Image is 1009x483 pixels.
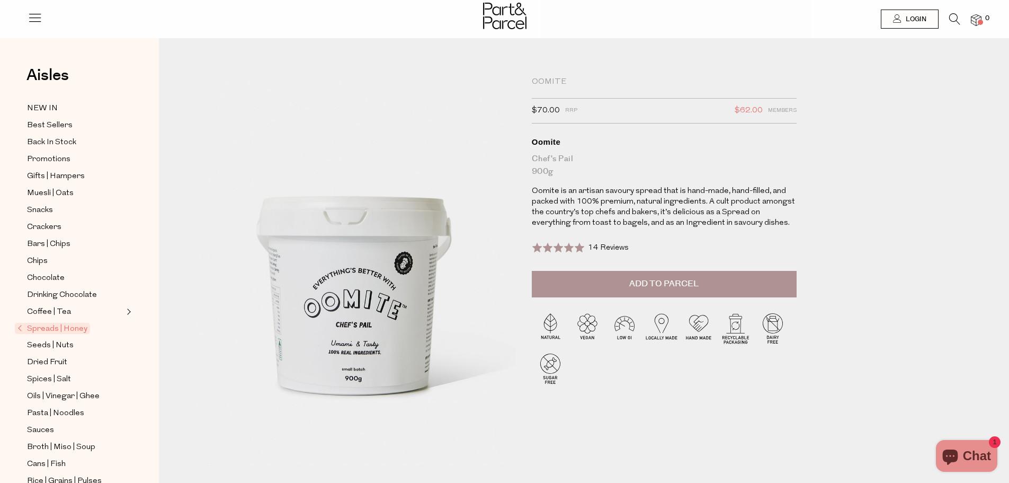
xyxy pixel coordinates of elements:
span: Coffee | Tea [27,306,71,319]
span: Back In Stock [27,136,76,149]
img: P_P-ICONS-Live_Bec_V11_Sugar_Free.svg [532,350,569,387]
a: Pasta | Noodles [27,407,123,420]
span: Dried Fruit [27,356,67,369]
img: P_P-ICONS-Live_Bec_V11_Low_Gi.svg [606,310,643,347]
a: Coffee | Tea [27,305,123,319]
a: Spices | Salt [27,373,123,386]
span: $62.00 [735,104,763,118]
a: Best Sellers [27,119,123,132]
span: RRP [565,104,577,118]
a: Broth | Miso | Soup [27,441,123,454]
img: P_P-ICONS-Live_Bec_V11_Recyclable_Packaging.svg [717,310,754,347]
span: Snacks [27,204,53,217]
img: P_P-ICONS-Live_Bec_V11_Natural.svg [532,310,569,347]
span: 0 [983,14,992,23]
img: P_P-ICONS-Live_Bec_V11_Locally_Made_2.svg [643,310,680,347]
a: Oils | Vinegar | Ghee [27,390,123,403]
img: P_P-ICONS-Live_Bec_V11_Dairy_Free.svg [754,310,791,347]
span: Spreads | Honey [15,323,90,334]
span: Promotions [27,153,70,166]
button: Expand/Collapse Coffee | Tea [124,305,131,318]
span: Gifts | Hampers [27,170,85,183]
span: Best Sellers [27,119,73,132]
span: Oils | Vinegar | Ghee [27,390,100,403]
div: Oomite [532,137,797,147]
a: Promotions [27,153,123,166]
span: $70.00 [532,104,560,118]
a: Aisles [26,67,69,94]
a: Bars | Chips [27,238,123,251]
span: Muesli | Oats [27,187,74,200]
p: Oomite is an artisan savoury spread that is hand-made, hand-filled, and packed with 100% premium,... [532,186,797,229]
a: 0 [971,14,981,25]
span: Bars | Chips [27,238,70,251]
span: Drinking Chocolate [27,289,97,302]
a: Seeds | Nuts [27,339,123,352]
inbox-online-store-chat: Shopify online store chat [933,440,1001,475]
a: Back In Stock [27,136,123,149]
span: Aisles [26,64,69,87]
a: Dried Fruit [27,356,123,369]
span: Sauces [27,424,54,437]
div: Oomite [532,77,797,87]
a: Gifts | Hampers [27,170,123,183]
a: Drinking Chocolate [27,288,123,302]
button: Add to Parcel [532,271,797,297]
span: Broth | Miso | Soup [27,441,95,454]
img: P_P-ICONS-Live_Bec_V11_Handmade.svg [680,310,717,347]
span: Cans | Fish [27,458,66,471]
span: Seeds | Nuts [27,339,74,352]
span: Spices | Salt [27,373,71,386]
span: Login [903,15,926,24]
span: Add to Parcel [629,278,699,290]
span: NEW IN [27,102,58,115]
div: Chef's Pail 900g [532,153,797,178]
a: Muesli | Oats [27,187,123,200]
span: Pasta | Noodles [27,407,84,420]
a: Login [881,10,939,29]
img: Part&Parcel [483,3,526,29]
a: Chips [27,254,123,268]
a: Cans | Fish [27,458,123,471]
a: Snacks [27,204,123,217]
span: 14 Reviews [588,244,629,252]
span: Members [768,104,797,118]
a: Spreads | Honey [17,322,123,335]
a: Crackers [27,221,123,234]
img: Oomite [191,81,516,465]
a: NEW IN [27,102,123,115]
span: Crackers [27,221,61,234]
img: P_P-ICONS-Live_Bec_V11_Vegan.svg [569,310,606,347]
a: Sauces [27,424,123,437]
a: Chocolate [27,271,123,285]
span: Chocolate [27,272,65,285]
span: Chips [27,255,48,268]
